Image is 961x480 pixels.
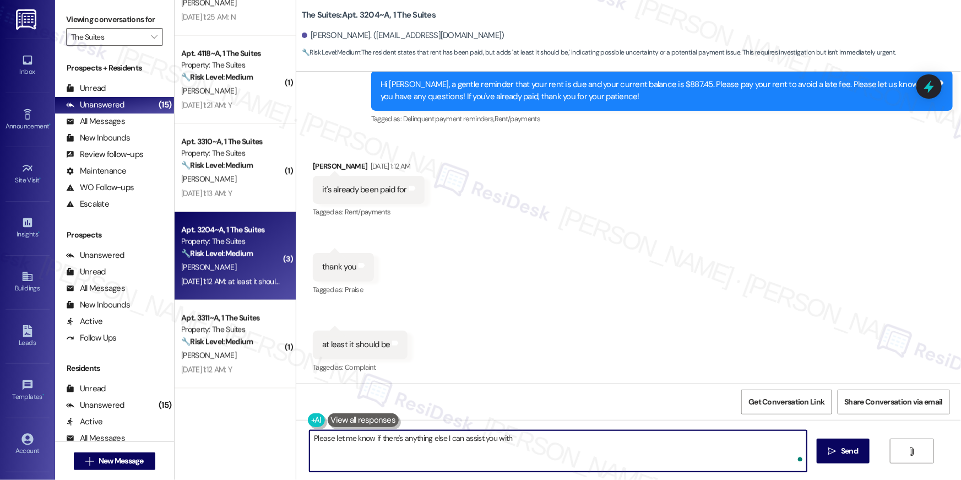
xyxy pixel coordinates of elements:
[38,229,40,236] span: •
[302,9,436,21] b: The Suites: Apt. 3204~A, 1 The Suites
[181,324,283,336] div: Property: The Suites
[66,116,125,127] div: All Messages
[6,159,50,189] a: Site Visit •
[151,33,157,41] i: 
[310,430,807,472] textarea: To enrich screen reader interactions, please activate Accessibility in Grammarly extension settings
[313,282,374,298] div: Tagged as:
[181,72,253,82] strong: 🔧 Risk Level: Medium
[66,250,124,261] div: Unanswered
[66,400,124,411] div: Unanswered
[6,51,50,80] a: Inbox
[181,262,236,272] span: [PERSON_NAME]
[6,376,50,406] a: Templates •
[66,283,125,294] div: All Messages
[6,267,50,297] a: Buildings
[908,447,916,456] i: 
[181,277,290,287] div: [DATE] 1:12 AM: at least it should be
[322,261,356,273] div: thank you
[181,136,283,148] div: Apt. 3310~A, 1 The Suites
[845,396,943,408] span: Share Conversation via email
[181,188,232,198] div: [DATE] 1:13 AM: Y
[313,160,425,176] div: [PERSON_NAME]
[828,447,837,456] i: 
[403,114,495,123] span: Delinquent payment reminders ,
[181,337,253,347] strong: 🔧 Risk Level: Medium
[838,390,950,414] button: Share Conversation via email
[66,132,130,144] div: New Inbounds
[6,430,50,460] a: Account
[181,148,283,159] div: Property: The Suites
[741,390,832,414] button: Get Conversation Link
[66,299,130,311] div: New Inbounds
[66,383,106,395] div: Unread
[181,350,236,360] span: [PERSON_NAME]
[381,79,935,103] div: Hi [PERSON_NAME], a gentle reminder that your rent is due and your current balance is $887.45. Pl...
[66,266,106,278] div: Unread
[6,213,50,243] a: Insights •
[66,182,134,193] div: WO Follow-ups
[99,455,144,467] span: New Message
[55,363,174,374] div: Residents
[49,121,51,128] span: •
[66,11,163,28] label: Viewing conversations for
[345,207,391,217] span: Rent/payments
[181,236,283,247] div: Property: The Suites
[85,457,94,466] i: 
[156,96,174,114] div: (15)
[181,100,232,110] div: [DATE] 1:21 AM: Y
[156,397,174,414] div: (15)
[345,363,376,372] span: Complaint
[302,48,360,57] strong: 🔧 Risk Level: Medium
[181,312,283,324] div: Apt. 3311~A, 1 The Suites
[66,165,127,177] div: Maintenance
[66,416,103,428] div: Active
[817,439,870,463] button: Send
[66,83,106,94] div: Unread
[181,365,232,375] div: [DATE] 1:12 AM: Y
[66,316,103,327] div: Active
[345,285,363,294] span: Praise
[40,175,41,182] span: •
[181,12,236,22] div: [DATE] 1:25 AM: N
[16,9,39,30] img: ResiDesk Logo
[181,401,283,412] div: Apt. 4326~A, 1 The Suites
[66,99,124,111] div: Unanswered
[42,391,44,399] span: •
[55,62,174,74] div: Prospects + Residents
[495,114,541,123] span: Rent/payments
[322,184,407,196] div: it's already been paid for
[748,396,824,408] span: Get Conversation Link
[181,224,283,236] div: Apt. 3204~A, 1 The Suites
[55,229,174,241] div: Prospects
[71,28,145,46] input: All communities
[181,48,283,60] div: Apt. 4118~A, 1 The Suites
[302,30,504,41] div: [PERSON_NAME]. ([EMAIL_ADDRESS][DOMAIN_NAME])
[302,47,896,58] span: : The resident states that rent has been paid, but adds 'at least it should be,' indicating possi...
[181,249,253,258] strong: 🔧 Risk Level: Medium
[313,359,408,375] div: Tagged as:
[181,174,236,184] span: [PERSON_NAME]
[181,60,283,71] div: Property: The Suites
[371,111,953,127] div: Tagged as:
[66,198,109,210] div: Escalate
[368,160,411,172] div: [DATE] 1:12 AM
[313,204,425,220] div: Tagged as:
[6,322,50,352] a: Leads
[841,445,858,457] span: Send
[74,452,155,470] button: New Message
[66,149,143,160] div: Review follow-ups
[181,160,253,170] strong: 🔧 Risk Level: Medium
[66,433,125,444] div: All Messages
[66,332,117,344] div: Follow Ups
[181,86,236,96] span: [PERSON_NAME]
[322,339,390,350] div: at least it should be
